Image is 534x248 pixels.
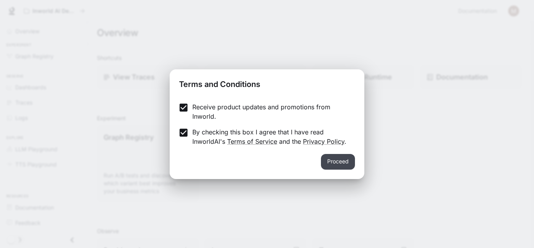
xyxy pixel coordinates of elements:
p: Receive product updates and promotions from Inworld. [192,102,349,121]
a: Privacy Policy [303,138,344,145]
a: Terms of Service [227,138,277,145]
p: By checking this box I agree that I have read InworldAI's and the . [192,127,349,146]
button: Proceed [321,154,355,170]
h2: Terms and Conditions [170,69,364,96]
